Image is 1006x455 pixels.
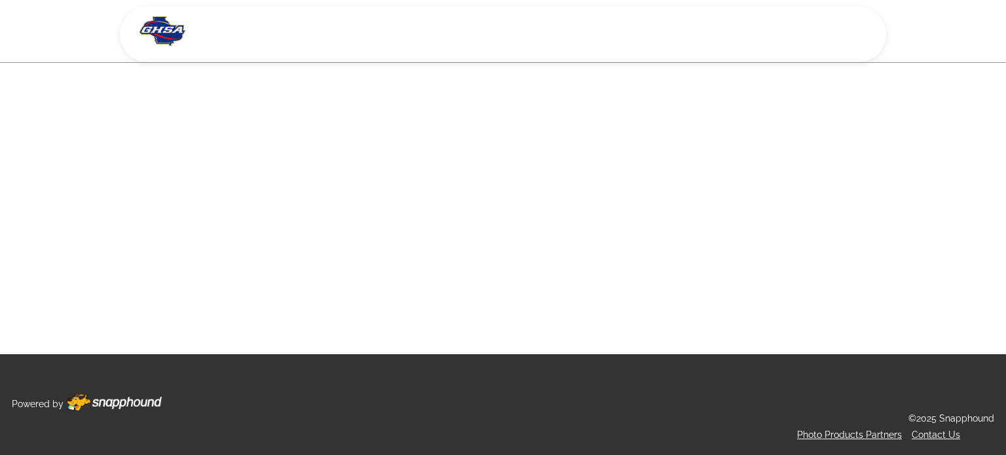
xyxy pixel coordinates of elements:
[67,394,162,411] img: Footer
[797,429,902,440] a: Photo Products Partners
[12,396,64,412] p: Powered by
[912,429,960,440] a: Contact Us
[908,410,994,427] p: ©2025 Snapphound
[140,16,186,46] img: Snapphound Logo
